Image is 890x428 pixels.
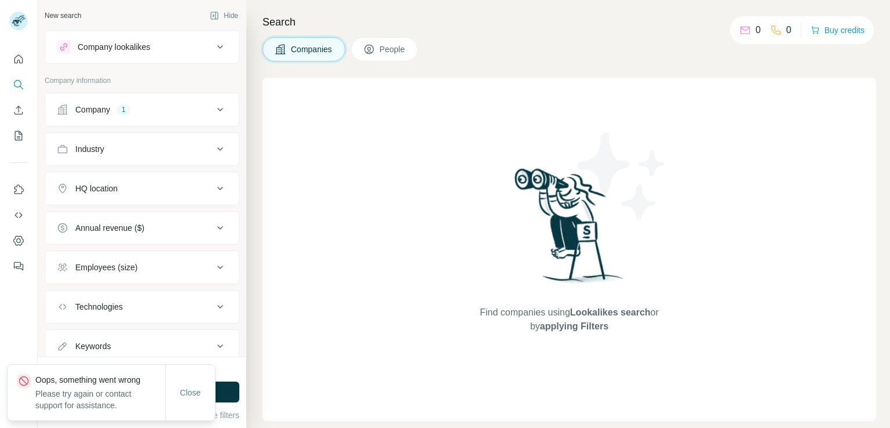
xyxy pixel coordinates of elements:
div: Industry [75,143,104,155]
div: Employees (size) [75,262,137,273]
button: Company1 [45,96,239,124]
button: HQ location [45,175,239,202]
span: Close [180,387,201,398]
button: Hide [202,7,246,24]
button: Employees (size) [45,253,239,281]
p: Company information [45,75,239,86]
img: Surfe Illustration - Woman searching with binoculars [509,165,630,295]
button: Feedback [9,256,28,277]
button: Annual revenue ($) [45,214,239,242]
p: Oops, something went wrong [35,374,165,386]
button: Industry [45,135,239,163]
button: Company lookalikes [45,33,239,61]
span: People [380,43,406,55]
button: Use Surfe API [9,205,28,226]
div: New search [45,10,81,21]
h4: Search [262,14,876,30]
button: Buy credits [811,22,865,38]
div: Technologies [75,301,123,313]
button: Technologies [45,293,239,321]
div: Keywords [75,340,111,352]
button: Search [9,74,28,95]
button: Close [172,382,209,403]
button: Keywords [45,332,239,360]
span: Lookalikes search [570,307,651,317]
div: Company [75,104,110,115]
span: applying Filters [540,321,608,331]
div: 1 [117,104,130,115]
span: Find companies using or by [476,306,662,333]
div: Company lookalikes [78,41,150,53]
div: HQ location [75,183,118,194]
p: 0 [786,23,791,37]
span: Companies [291,43,333,55]
button: Enrich CSV [9,100,28,121]
button: Use Surfe on LinkedIn [9,179,28,200]
div: Annual revenue ($) [75,222,144,234]
img: Surfe Illustration - Stars [570,124,674,228]
p: Please try again or contact support for assistance. [35,388,165,411]
p: 0 [756,23,761,37]
button: Quick start [9,49,28,70]
button: My lists [9,125,28,146]
button: Dashboard [9,230,28,251]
